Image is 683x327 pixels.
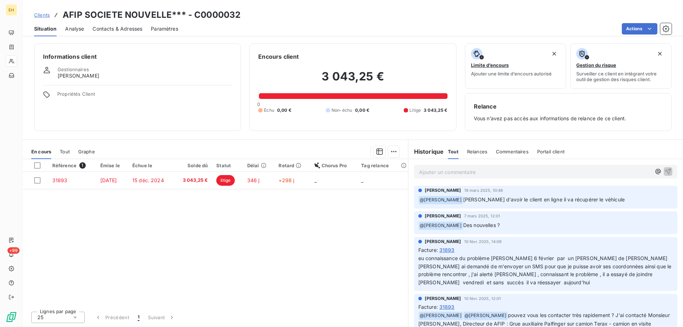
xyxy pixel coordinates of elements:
span: Facture : [418,303,438,311]
span: 3 043,25 € [424,107,448,114]
h6: Informations client [43,52,232,61]
span: 31893 [439,246,455,254]
span: [PERSON_NAME] [425,213,461,219]
span: 10 févr. 2025, 14:09 [464,239,502,244]
span: Gestion du risque [576,62,616,68]
span: Portail client [537,149,565,154]
span: 0 [257,101,260,107]
span: Situation [34,25,57,32]
div: Retard [279,163,306,168]
div: Vous n’avez pas accès aux informations de relance de ce client. [474,102,663,122]
span: Analyse [65,25,84,32]
span: [PERSON_NAME] [58,72,99,79]
div: Échue le [132,163,170,168]
button: Actions [622,23,657,35]
span: _ [361,177,363,183]
span: 15 déc. 2024 [132,177,164,183]
span: Limite d’encours [471,62,509,68]
span: 7 mars 2025, 12:01 [464,214,501,218]
h3: AFIP SOCIETE NOUVELLE*** - C0000032 [63,9,240,21]
span: 0,00 € [355,107,369,114]
span: 346 j [247,177,260,183]
span: [PERSON_NAME] d'avoir le client en ligne il va récupérer le véhicule [463,196,625,202]
button: Limite d’encoursAjouter une limite d’encours autorisé [465,43,566,89]
button: Gestion du risqueSurveiller ce client en intégrant votre outil de gestion des risques client. [570,43,672,89]
span: Facture : [418,246,438,254]
span: _ [314,177,317,183]
h6: Relance [474,102,663,111]
div: Émise le [100,163,124,168]
span: Surveiller ce client en intégrant votre outil de gestion des risques client. [576,71,666,82]
span: [PERSON_NAME] [425,187,461,194]
span: Tout [448,149,459,154]
span: Clients [34,12,50,18]
div: Statut [216,163,239,168]
div: Tag relance [361,163,403,168]
span: Graphe [78,149,95,154]
span: En cours [31,149,51,154]
span: Échu [264,107,274,114]
span: [PERSON_NAME] [425,238,461,245]
div: Solde dû [178,163,208,168]
span: Contacts & Adresses [92,25,142,32]
img: Logo LeanPay [6,311,17,323]
span: 1 [138,314,139,321]
button: 1 [133,310,144,325]
h6: Historique [408,147,444,156]
button: Précédent [90,310,133,325]
span: 3 043,25 € [178,177,208,184]
h6: Encours client [258,52,299,61]
span: Litige [409,107,421,114]
span: eu connaissance du problème [PERSON_NAME] 6 février par un [PERSON_NAME] de [PERSON_NAME] [PERSON... [418,255,674,286]
span: +298 j [279,177,294,183]
span: @ [PERSON_NAME] [464,312,508,320]
span: @ [PERSON_NAME] [419,312,463,320]
span: 18 mars 2025, 10:46 [464,188,503,192]
span: [PERSON_NAME] [425,295,461,302]
span: Gestionnaires [58,67,89,72]
span: Non-échu [332,107,352,114]
div: Chorus Pro [314,163,353,168]
a: Clients [34,11,50,19]
span: 31893 [439,303,455,311]
span: @ [PERSON_NAME] [419,222,463,230]
span: +99 [7,247,20,254]
span: 25 [37,314,43,321]
span: Des nouvelles ? [463,222,500,228]
span: @ [PERSON_NAME] [419,196,463,204]
span: 31893 [52,177,68,183]
span: [DATE] [100,177,117,183]
span: Commentaires [496,149,529,154]
div: Délai [247,163,270,168]
span: Ajouter une limite d’encours autorisé [471,71,552,77]
span: litige [216,175,235,186]
span: 10 févr. 2025, 12:01 [464,296,501,301]
button: Suivant [144,310,180,325]
span: Propriétés Client [57,91,232,101]
span: Tout [60,149,70,154]
span: Paramètres [151,25,178,32]
span: 0,00 € [277,107,291,114]
span: Relances [467,149,487,154]
div: Référence [52,162,92,169]
iframe: Intercom live chat [659,303,676,320]
div: EH [6,4,17,16]
span: 1 [79,162,86,169]
h2: 3 043,25 € [258,69,447,91]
